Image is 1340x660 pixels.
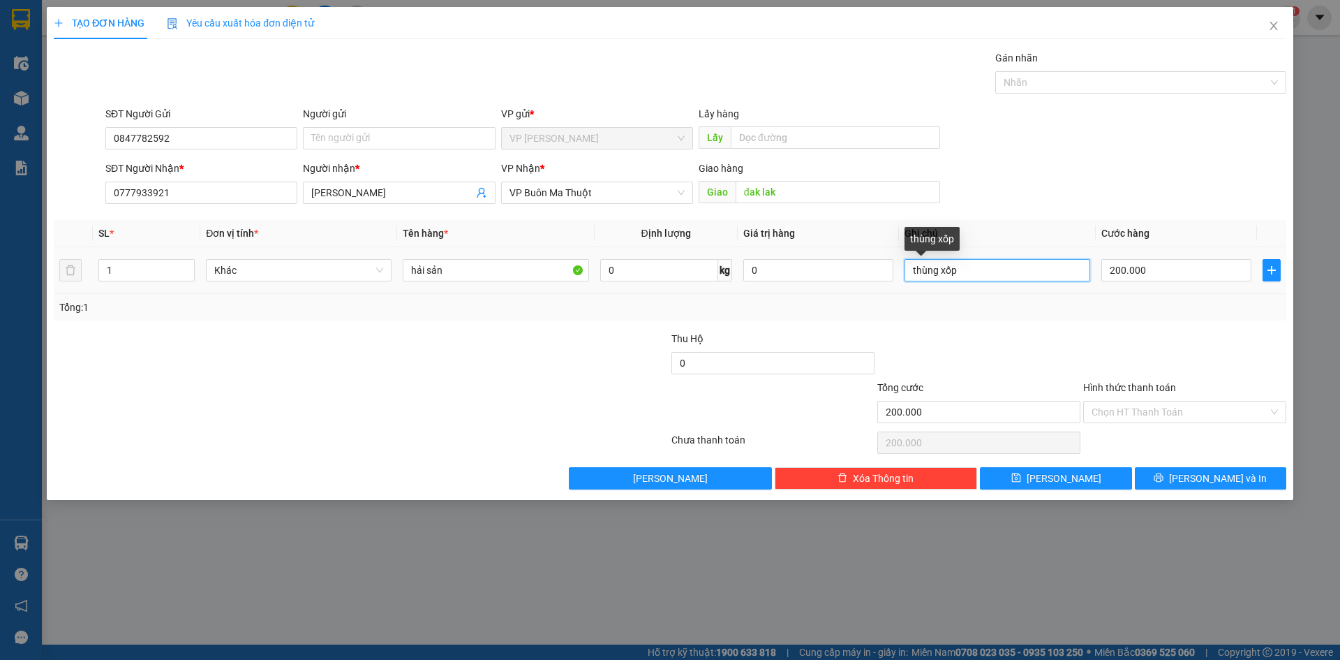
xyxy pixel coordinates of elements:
span: VP Phan Thiết [509,128,685,149]
span: plus [54,18,64,28]
span: save [1011,473,1021,484]
div: SĐT Người Nhận [105,161,297,176]
span: Yêu cầu xuất hóa đơn điện tử [167,17,314,29]
span: Lấy [699,126,731,149]
span: VP Buôn Ma Thuột [509,182,685,203]
span: Tổng cước [877,382,923,393]
button: save[PERSON_NAME] [980,467,1131,490]
div: Chưa thanh toán [670,432,876,457]
img: icon [167,18,178,29]
span: Lấy hàng [699,108,739,119]
span: Tên hàng [403,228,448,239]
div: VP gửi [501,106,693,122]
span: [PERSON_NAME] [1027,471,1101,486]
span: [PERSON_NAME] và In [1169,471,1267,486]
label: Hình thức thanh toán [1083,382,1176,393]
span: plus [1263,265,1280,276]
span: user-add [476,187,487,198]
label: Gán nhãn [995,52,1038,64]
span: Định lượng [641,228,691,239]
input: Ghi Chú [904,259,1090,281]
button: printer[PERSON_NAME] và In [1135,467,1286,490]
button: delete [59,259,82,281]
input: Dọc đường [731,126,940,149]
span: [PERSON_NAME] [633,471,708,486]
span: VP Nhận [501,163,540,174]
span: Giá trị hàng [743,228,795,239]
button: Close [1254,7,1293,46]
span: close [1268,20,1279,31]
div: Người gửi [303,106,495,122]
span: TẠO ĐƠN HÀNG [54,17,144,29]
input: Dọc đường [736,181,940,203]
span: Cước hàng [1101,228,1149,239]
span: Xóa Thông tin [853,471,914,486]
th: Ghi chú [899,220,1096,247]
span: Khác [214,260,383,281]
span: SL [98,228,110,239]
button: plus [1263,259,1281,281]
input: 0 [743,259,893,281]
div: thùng xốp [904,227,960,251]
button: [PERSON_NAME] [569,467,772,490]
button: deleteXóa Thông tin [775,467,978,490]
span: kg [718,259,732,281]
span: Giao hàng [699,163,743,174]
span: Giao [699,181,736,203]
div: Tổng: 1 [59,300,517,315]
div: Người nhận [303,161,495,176]
span: delete [837,473,847,484]
span: Thu Hộ [671,333,703,344]
input: VD: Bàn, Ghế [403,259,588,281]
span: printer [1154,473,1163,484]
span: Đơn vị tính [206,228,258,239]
div: SĐT Người Gửi [105,106,297,122]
